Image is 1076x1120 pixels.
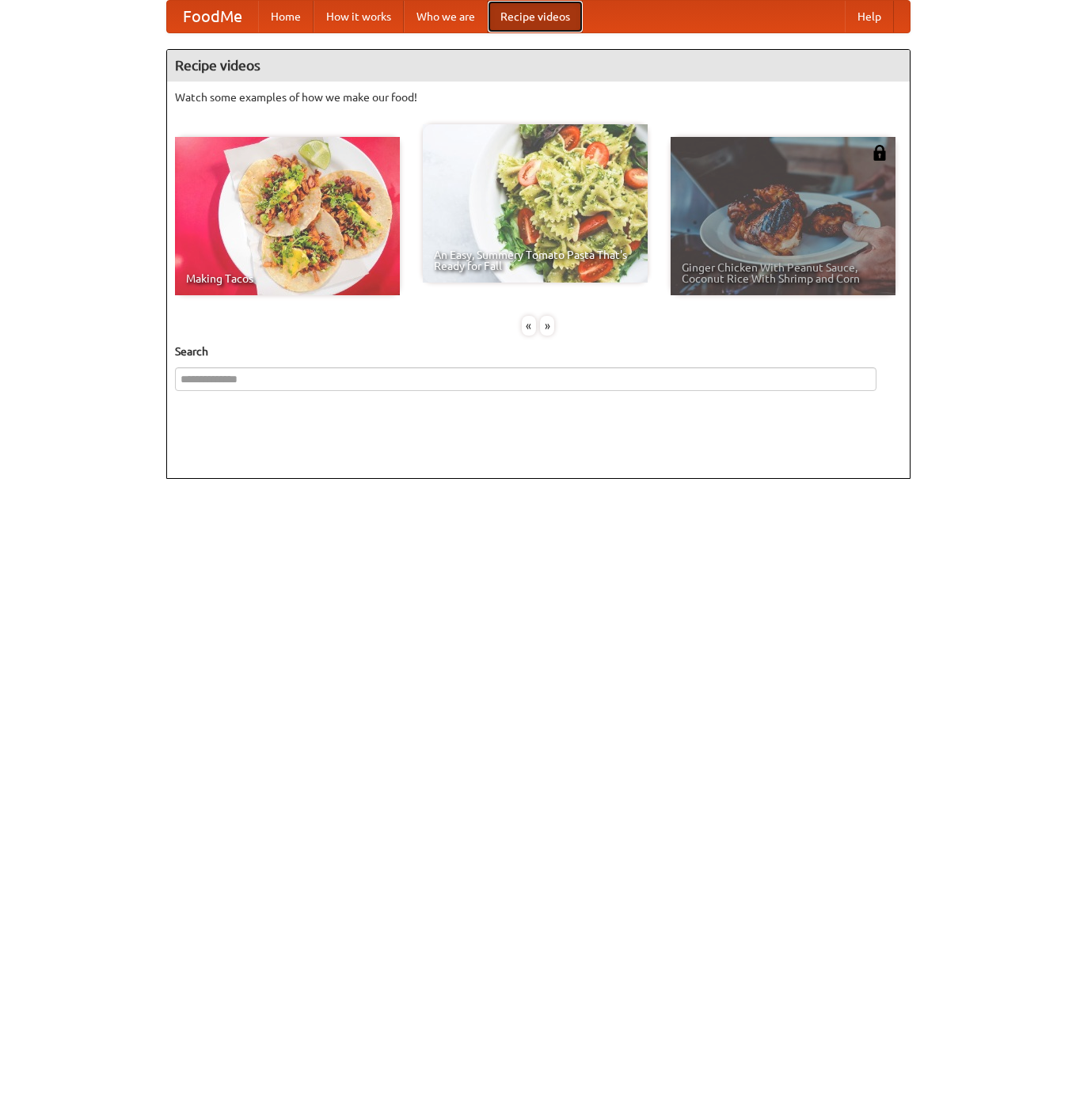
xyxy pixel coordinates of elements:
a: Help [845,1,894,32]
span: An Easy, Summery Tomato Pasta That's Ready for Fall [434,249,637,271]
p: Watch some examples of how we make our food! [175,89,902,105]
a: An Easy, Summery Tomato Pasta That's Ready for Fall [423,124,648,283]
a: How it works [314,1,404,32]
a: Who we are [404,1,488,32]
h5: Search [175,344,902,359]
a: Recipe videos [488,1,583,32]
span: Making Tacos [186,273,389,284]
a: Home [258,1,314,32]
div: « [522,316,536,336]
h4: Recipe videos [167,50,910,82]
a: Making Tacos [175,137,400,295]
img: 483408.png [872,145,888,161]
div: » [540,316,554,336]
a: FoodMe [167,1,258,32]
